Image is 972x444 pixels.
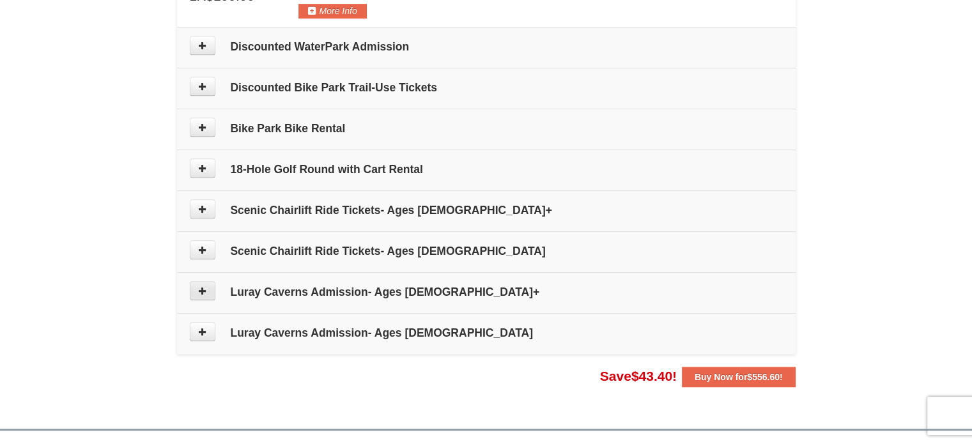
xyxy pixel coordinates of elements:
[600,369,677,383] span: Save !
[747,372,780,382] span: $556.60
[190,245,783,257] h4: Scenic Chairlift Ride Tickets- Ages [DEMOGRAPHIC_DATA]
[190,81,783,94] h4: Discounted Bike Park Trail-Use Tickets
[190,286,783,298] h4: Luray Caverns Admission- Ages [DEMOGRAPHIC_DATA]+
[695,372,783,382] strong: Buy Now for !
[298,4,367,18] button: More Info
[190,40,783,53] h4: Discounted WaterPark Admission
[631,369,672,383] span: $43.40
[190,326,783,339] h4: Luray Caverns Admission- Ages [DEMOGRAPHIC_DATA]
[190,204,783,217] h4: Scenic Chairlift Ride Tickets- Ages [DEMOGRAPHIC_DATA]+
[190,163,783,176] h4: 18-Hole Golf Round with Cart Rental
[190,122,783,135] h4: Bike Park Bike Rental
[682,367,796,387] button: Buy Now for$556.60!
